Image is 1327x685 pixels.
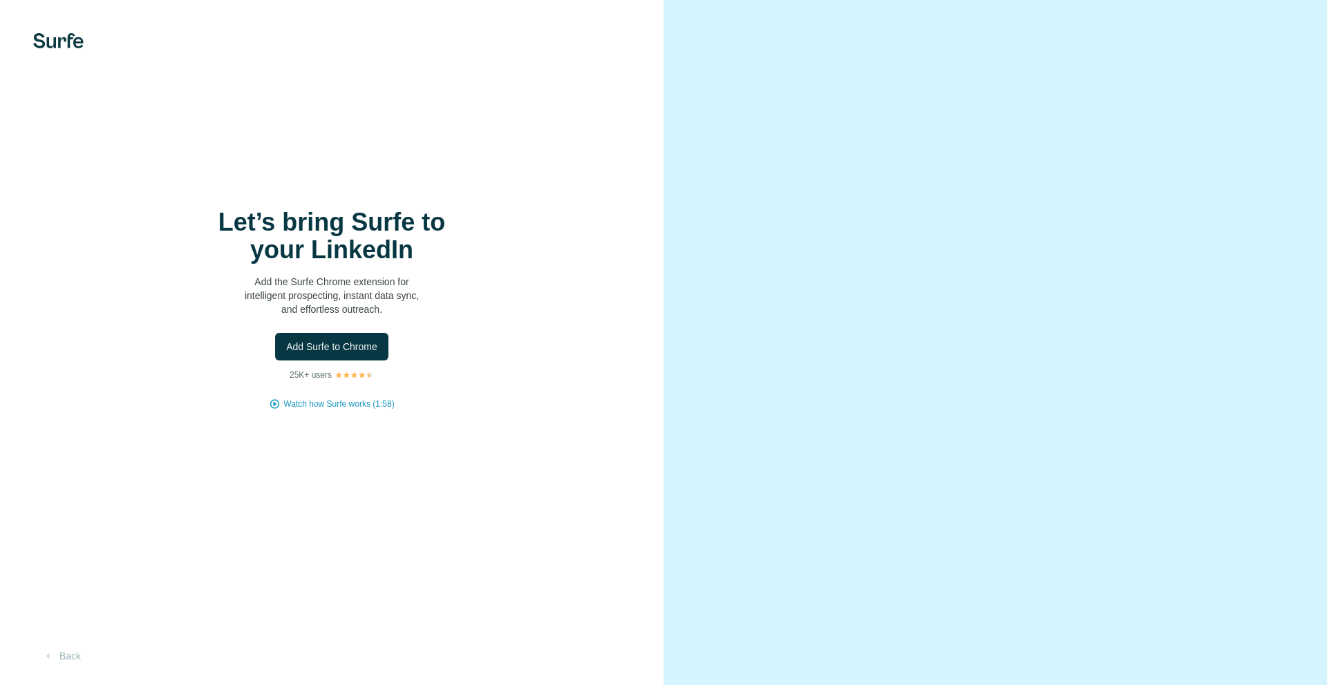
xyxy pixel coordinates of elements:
button: Back [33,644,91,668]
img: Rating Stars [335,371,374,379]
p: 25K+ users [290,369,332,381]
span: Add Surfe to Chrome [286,340,377,354]
p: Add the Surfe Chrome extension for intelligent prospecting, instant data sync, and effortless out... [194,275,470,316]
h1: Let’s bring Surfe to your LinkedIn [194,209,470,264]
img: Surfe's logo [33,33,84,48]
button: Watch how Surfe works (1:58) [283,398,394,410]
button: Add Surfe to Chrome [275,333,388,360]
